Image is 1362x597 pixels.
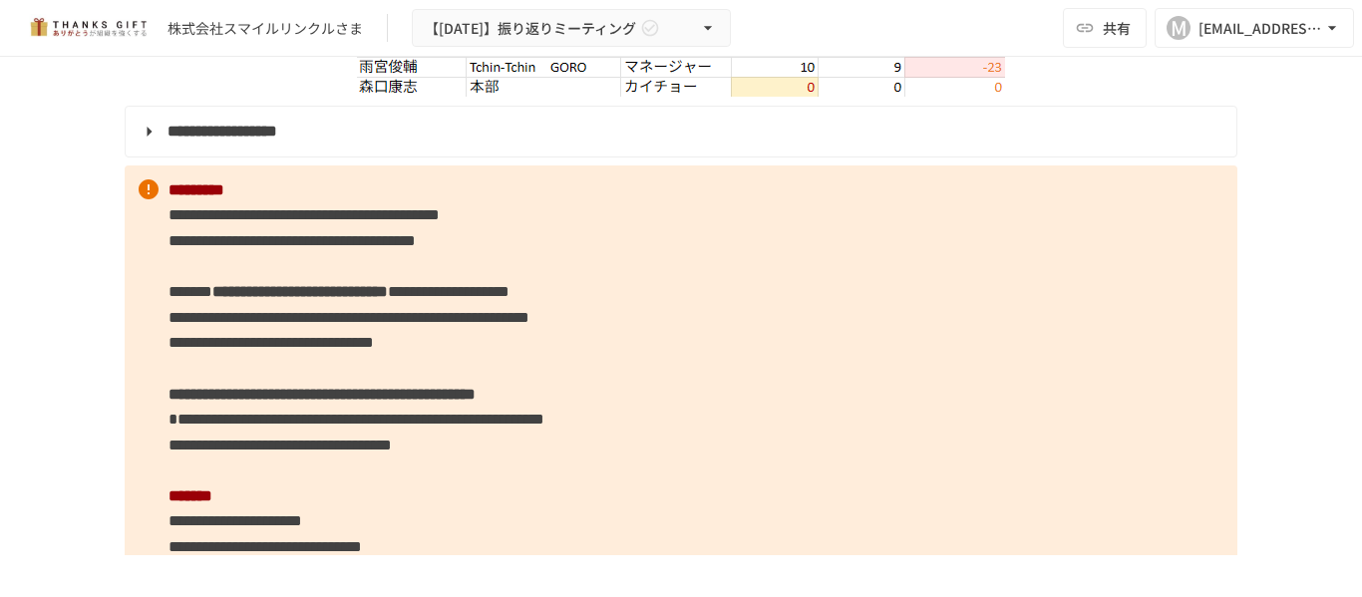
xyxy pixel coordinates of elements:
img: mMP1OxWUAhQbsRWCurg7vIHe5HqDpP7qZo7fRoNLXQh [24,12,152,44]
button: M[EMAIL_ADDRESS][DOMAIN_NAME] [1155,8,1354,48]
button: 【[DATE]】振り返りミーティング [412,9,731,48]
button: 共有 [1063,8,1147,48]
span: 【[DATE]】振り返りミーティング [425,16,636,41]
span: 共有 [1103,17,1131,39]
div: M [1167,16,1191,40]
div: 株式会社スマイルリンクルさま [168,18,363,39]
div: [EMAIL_ADDRESS][DOMAIN_NAME] [1198,16,1322,41]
